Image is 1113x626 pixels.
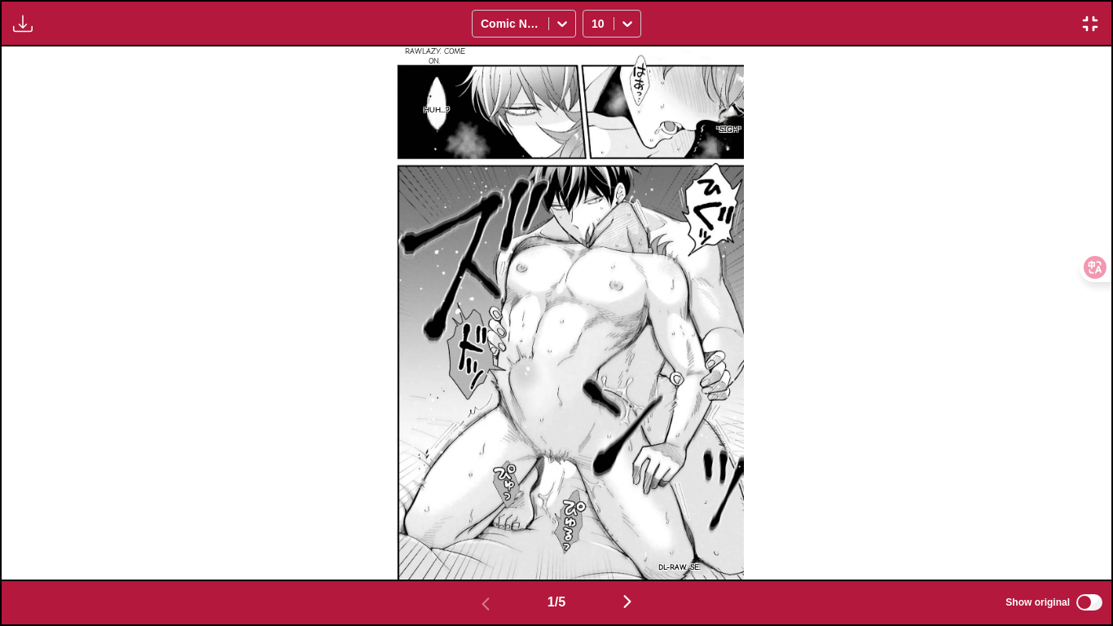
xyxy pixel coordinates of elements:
img: Download translated images [13,14,33,33]
img: Manga Panel [369,46,743,579]
p: Huh...? [420,102,453,118]
p: RawLazy. Come on. [398,43,472,69]
span: Show original [1005,597,1070,608]
img: Previous page [476,594,495,614]
p: DL-Raw. Se. [655,559,704,575]
img: Next page [618,592,637,611]
span: 1 / 5 [548,595,565,610]
input: Show original [1076,594,1102,611]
